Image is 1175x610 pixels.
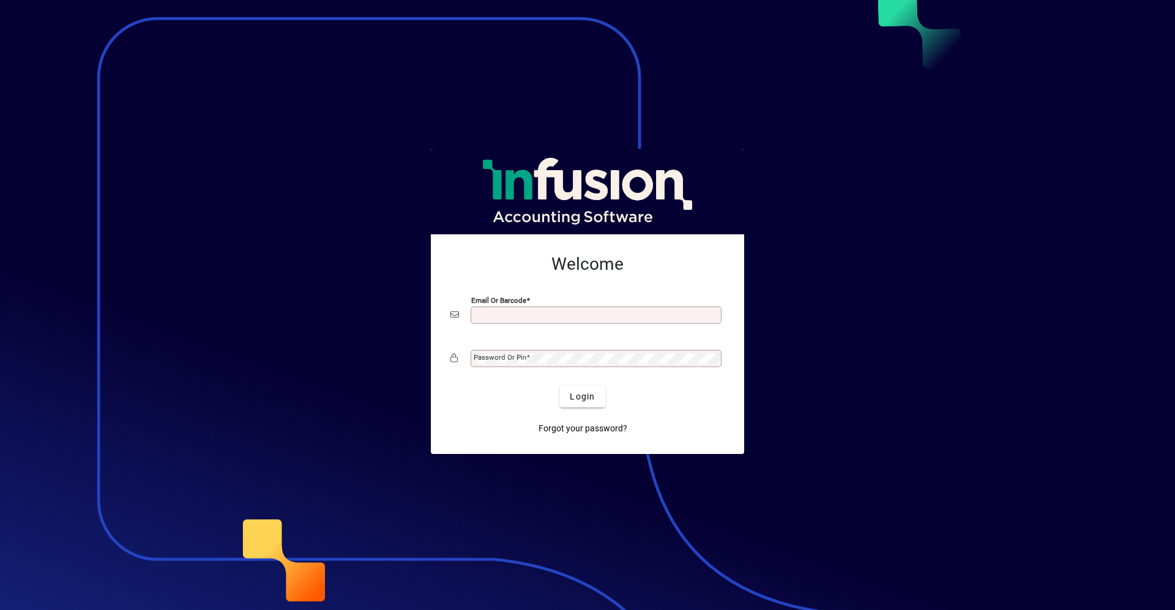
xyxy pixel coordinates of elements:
[560,385,605,407] button: Login
[474,353,526,362] mat-label: Password or Pin
[450,254,725,275] h2: Welcome
[570,390,595,403] span: Login
[539,422,627,435] span: Forgot your password?
[471,296,526,305] mat-label: Email or Barcode
[534,417,632,439] a: Forgot your password?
